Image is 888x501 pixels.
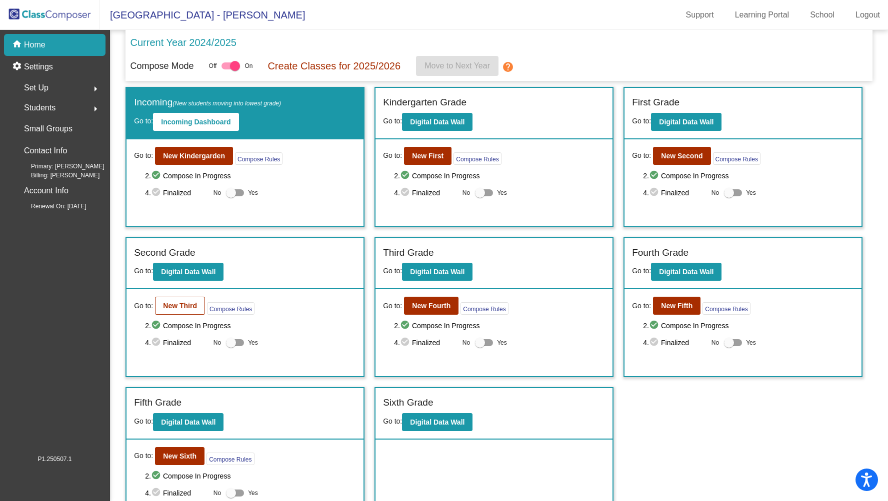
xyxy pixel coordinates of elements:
b: New Fourth [412,302,450,310]
b: New Sixth [163,452,196,460]
span: 2. Compose In Progress [145,470,356,482]
span: Students [24,101,55,115]
button: Digital Data Wall [402,263,472,281]
span: 2. Compose In Progress [394,170,605,182]
label: Incoming [134,95,281,110]
a: School [802,7,842,23]
span: Off [209,61,217,70]
b: Digital Data Wall [410,418,464,426]
mat-icon: check_circle [649,320,661,332]
span: Go to: [632,267,651,275]
mat-icon: check_circle [649,170,661,182]
span: Yes [248,187,258,199]
span: Go to: [632,150,651,161]
button: Compose Rules [207,302,254,315]
b: New Fifth [661,302,692,310]
span: On [245,61,253,70]
span: 2. Compose In Progress [145,320,356,332]
span: Go to: [134,451,153,461]
span: Yes [497,187,507,199]
span: 4. Finalized [394,187,457,199]
button: Compose Rules [460,302,508,315]
span: No [213,188,221,197]
a: Learning Portal [727,7,797,23]
span: Go to: [134,150,153,161]
mat-icon: check_circle [649,187,661,199]
button: New First [404,147,451,165]
span: Go to: [632,301,651,311]
a: Support [678,7,722,23]
p: Account Info [24,184,68,198]
span: Yes [746,187,756,199]
button: Incoming Dashboard [153,113,238,131]
p: Compose Mode [130,59,194,73]
button: New Kindergarden [155,147,233,165]
span: No [462,338,470,347]
mat-icon: arrow_right [89,83,101,95]
b: New Third [163,302,197,310]
label: Third Grade [383,246,433,260]
span: 2. Compose In Progress [643,320,854,332]
span: Move to Next Year [424,61,490,70]
label: Kindergarten Grade [383,95,466,110]
button: Digital Data Wall [651,263,721,281]
span: Go to: [134,267,153,275]
button: Compose Rules [206,453,254,465]
span: [GEOGRAPHIC_DATA] - [PERSON_NAME] [100,7,305,23]
button: New Fifth [653,297,700,315]
mat-icon: check_circle [151,470,163,482]
b: Digital Data Wall [161,268,215,276]
b: New Second [661,152,702,160]
span: Renewal On: [DATE] [15,202,86,211]
span: No [462,188,470,197]
mat-icon: check_circle [400,320,412,332]
button: Move to Next Year [416,56,498,76]
span: Yes [746,337,756,349]
p: Home [24,39,45,51]
mat-icon: check_circle [151,187,163,199]
button: New Second [653,147,710,165]
b: Digital Data Wall [659,118,713,126]
mat-icon: check_circle [400,170,412,182]
b: Digital Data Wall [161,418,215,426]
p: Contact Info [24,144,67,158]
span: Go to: [134,417,153,425]
button: Digital Data Wall [402,113,472,131]
span: Go to: [383,267,402,275]
button: Digital Data Wall [153,263,223,281]
span: 2. Compose In Progress [145,170,356,182]
span: Yes [497,337,507,349]
button: New Third [155,297,205,315]
button: Compose Rules [235,152,282,165]
span: No [213,489,221,498]
label: First Grade [632,95,679,110]
span: Go to: [134,117,153,125]
span: Go to: [134,301,153,311]
mat-icon: settings [12,61,24,73]
span: No [213,338,221,347]
b: Digital Data Wall [410,268,464,276]
b: Digital Data Wall [659,268,713,276]
mat-icon: check_circle [151,337,163,349]
span: Go to: [383,301,402,311]
p: Small Groups [24,122,72,136]
p: Current Year 2024/2025 [130,35,236,50]
span: Billing: [PERSON_NAME] [15,171,99,180]
b: New Kindergarden [163,152,225,160]
mat-icon: arrow_right [89,103,101,115]
mat-icon: home [12,39,24,51]
span: Set Up [24,81,48,95]
a: Logout [847,7,888,23]
mat-icon: check_circle [151,487,163,499]
span: Yes [248,487,258,499]
span: No [711,338,719,347]
span: Go to: [632,117,651,125]
span: Yes [248,337,258,349]
mat-icon: check_circle [400,337,412,349]
mat-icon: check_circle [151,320,163,332]
span: Primary: [PERSON_NAME] [15,162,104,171]
span: 4. Finalized [643,187,706,199]
mat-icon: check_circle [649,337,661,349]
button: Compose Rules [702,302,750,315]
p: Create Classes for 2025/2026 [268,58,401,73]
